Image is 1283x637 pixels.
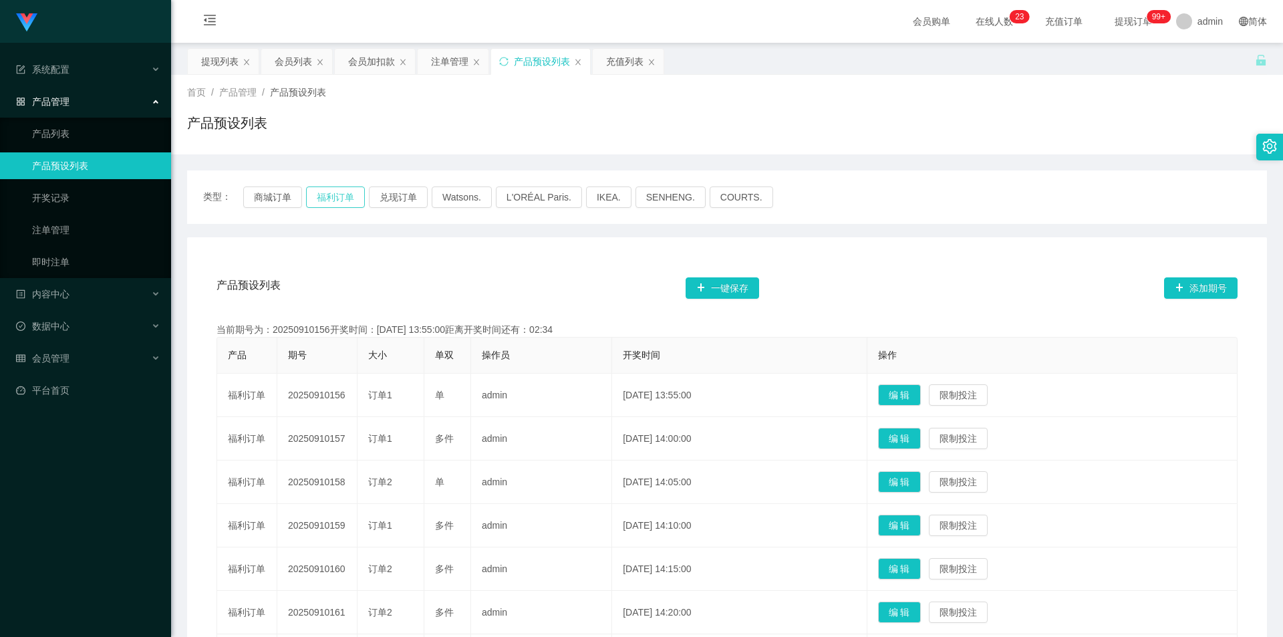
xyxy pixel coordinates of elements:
i: 图标: close [243,58,251,66]
span: 操作员 [482,350,510,360]
i: 图标: close [399,58,407,66]
td: 福利订单 [217,591,277,634]
span: 内容中心 [16,289,69,299]
a: 图标: dashboard平台首页 [16,377,160,404]
button: 编 辑 [878,384,921,406]
div: 会员列表 [275,49,312,74]
button: 限制投注 [929,471,988,493]
i: 图标: global [1239,17,1248,26]
div: 当前期号为：20250910156开奖时间：[DATE] 13:55:00距离开奖时间还有：02:34 [217,323,1238,337]
img: logo.9652507e.png [16,13,37,32]
span: / [262,87,265,98]
i: 图标: setting [1262,139,1277,154]
button: IKEA. [586,186,631,208]
span: 多件 [435,607,454,618]
i: 图标: close [472,58,480,66]
button: 限制投注 [929,558,988,580]
span: 开奖时间 [623,350,660,360]
button: L'ORÉAL Paris. [496,186,582,208]
a: 产品列表 [32,120,160,147]
span: 多件 [435,433,454,444]
a: 注单管理 [32,217,160,243]
a: 开奖记录 [32,184,160,211]
td: 20250910158 [277,461,358,504]
span: 单双 [435,350,454,360]
td: admin [471,591,612,634]
span: 多件 [435,520,454,531]
p: 2 [1015,10,1020,23]
button: 图标: plus添加期号 [1164,277,1238,299]
span: 多件 [435,563,454,574]
td: 福利订单 [217,417,277,461]
span: 订单2 [368,607,392,618]
div: 注单管理 [431,49,468,74]
span: 订单2 [368,477,392,487]
span: 充值订单 [1038,17,1089,26]
i: 图标: close [648,58,656,66]
span: 单 [435,390,444,400]
span: 在线人数 [969,17,1020,26]
td: 福利订单 [217,504,277,547]
button: 限制投注 [929,515,988,536]
td: [DATE] 14:05:00 [612,461,867,504]
button: 兑现订单 [369,186,428,208]
td: 福利订单 [217,374,277,417]
div: 提现列表 [201,49,239,74]
span: 订单1 [368,433,392,444]
td: 20250910161 [277,591,358,634]
span: 操作 [878,350,897,360]
a: 产品预设列表 [32,152,160,179]
span: 大小 [368,350,387,360]
span: 提现订单 [1108,17,1159,26]
span: 订单2 [368,563,392,574]
i: 图标: unlock [1255,54,1267,66]
td: [DATE] 14:20:00 [612,591,867,634]
i: 图标: appstore-o [16,97,25,106]
td: 20250910160 [277,547,358,591]
button: 限制投注 [929,384,988,406]
button: SENHENG. [635,186,706,208]
button: 编 辑 [878,428,921,449]
td: admin [471,504,612,547]
sup: 23 [1010,10,1029,23]
span: 产品预设列表 [270,87,326,98]
span: 订单1 [368,520,392,531]
span: / [211,87,214,98]
td: 福利订单 [217,547,277,591]
td: [DATE] 14:10:00 [612,504,867,547]
td: [DATE] 14:00:00 [612,417,867,461]
button: Watsons. [432,186,492,208]
button: 图标: plus一键保存 [686,277,759,299]
span: 产品管理 [219,87,257,98]
td: 20250910156 [277,374,358,417]
button: COURTS. [710,186,773,208]
td: 20250910159 [277,504,358,547]
button: 商城订单 [243,186,302,208]
span: 首页 [187,87,206,98]
button: 限制投注 [929,602,988,623]
sup: 1148 [1147,10,1171,23]
span: 数据中心 [16,321,69,332]
button: 福利订单 [306,186,365,208]
i: 图标: close [316,58,324,66]
p: 3 [1020,10,1024,23]
span: 产品 [228,350,247,360]
i: 图标: table [16,354,25,363]
span: 单 [435,477,444,487]
div: 产品预设列表 [514,49,570,74]
td: admin [471,417,612,461]
button: 编 辑 [878,558,921,580]
td: admin [471,547,612,591]
td: 福利订单 [217,461,277,504]
button: 编 辑 [878,602,921,623]
h1: 产品预设列表 [187,113,267,133]
i: 图标: check-circle-o [16,322,25,331]
td: [DATE] 14:15:00 [612,547,867,591]
span: 产品预设列表 [217,277,281,299]
span: 会员管理 [16,353,69,364]
span: 订单1 [368,390,392,400]
button: 编 辑 [878,471,921,493]
i: 图标: sync [499,57,509,66]
td: admin [471,374,612,417]
a: 即时注单 [32,249,160,275]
